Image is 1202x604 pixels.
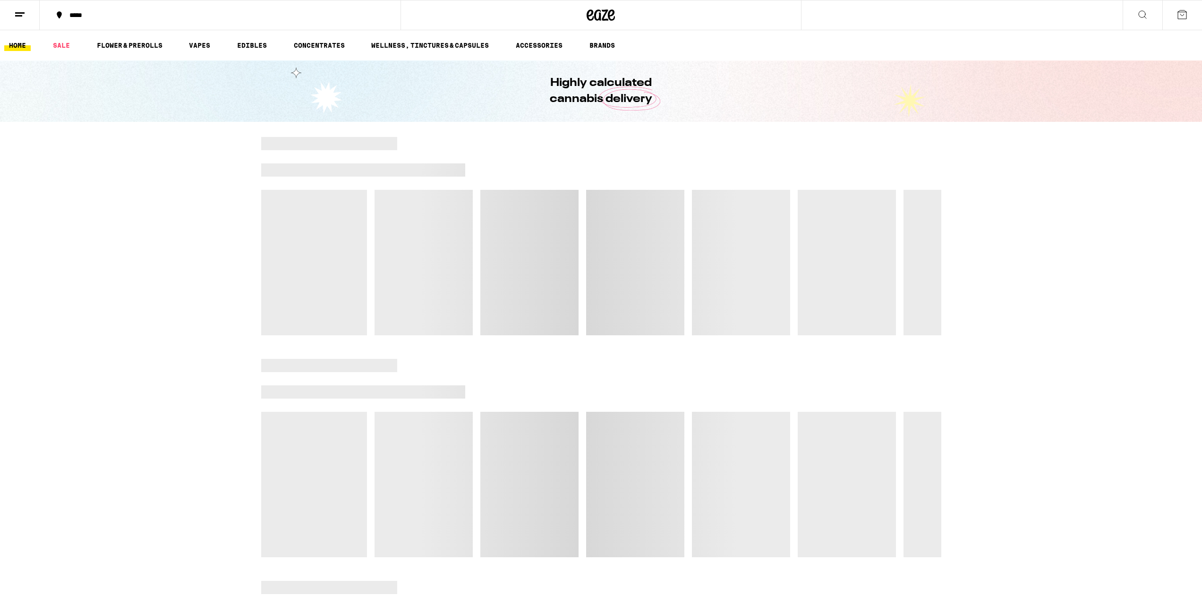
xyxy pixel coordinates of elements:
a: WELLNESS, TINCTURES & CAPSULES [367,40,494,51]
a: HOME [4,40,31,51]
a: BRANDS [585,40,620,51]
a: EDIBLES [232,40,272,51]
a: VAPES [184,40,215,51]
a: SALE [48,40,75,51]
h1: Highly calculated cannabis delivery [523,75,679,107]
a: CONCENTRATES [289,40,350,51]
a: ACCESSORIES [511,40,567,51]
a: FLOWER & PREROLLS [92,40,167,51]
